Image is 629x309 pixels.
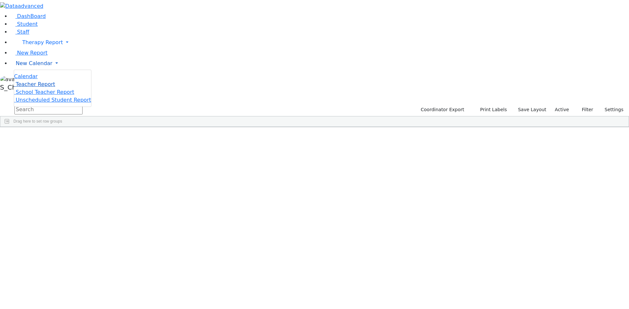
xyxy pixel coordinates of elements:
[596,105,626,115] button: Settings
[10,29,29,35] a: Staff
[22,39,63,45] span: Therapy Report
[13,119,62,124] span: Drag here to set row groups
[14,105,83,114] input: Search
[472,105,510,115] button: Print Labels
[17,21,38,27] span: Student
[14,70,91,107] ul: Therapy Report
[552,105,572,115] label: Active
[16,89,74,95] span: School Teacher Report
[14,89,74,95] a: School Teacher Report
[10,13,46,19] a: DashBoard
[14,81,55,87] a: Teacher Report
[17,29,29,35] span: Staff
[16,81,55,87] span: Teacher Report
[16,60,52,66] span: New Calendar
[10,21,38,27] a: Student
[573,105,596,115] button: Filter
[17,13,46,19] span: DashBoard
[10,36,629,49] a: Therapy Report
[16,97,91,103] span: Unscheduled Student Report
[17,50,48,56] span: New Report
[10,50,48,56] a: New Report
[515,105,549,115] button: Save Layout
[14,73,38,80] a: Calendar
[416,105,467,115] button: Coordinator Export
[10,57,629,70] a: New Calendar
[14,73,38,79] span: Calendar
[14,97,91,103] a: Unscheduled Student Report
